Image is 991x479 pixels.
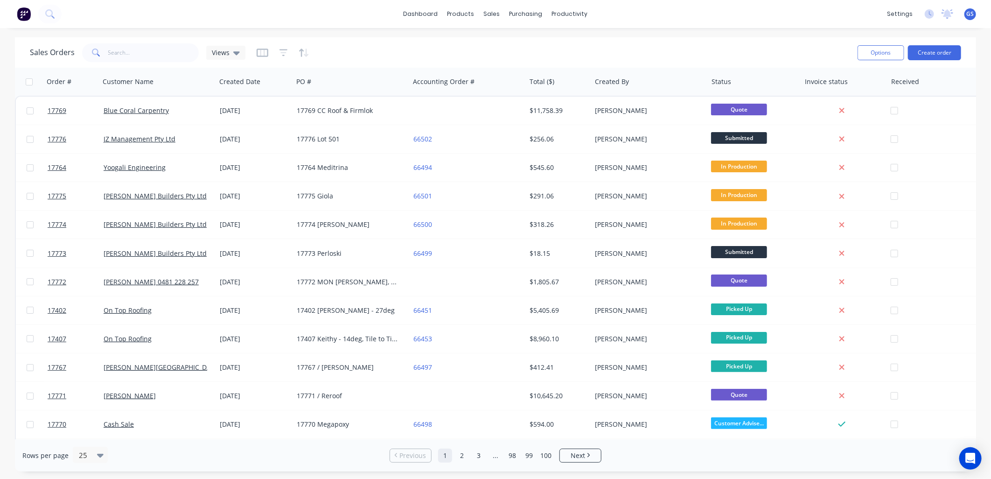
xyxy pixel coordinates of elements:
[48,277,66,287] span: 17772
[711,332,767,344] span: Picked Up
[413,134,432,143] a: 66502
[595,277,698,287] div: [PERSON_NAME]
[413,163,432,172] a: 66494
[48,191,66,201] span: 17775
[297,334,400,344] div: 17407 Keithy - 14deg, Tile to Tin Roof
[212,48,230,57] span: Views
[711,132,767,144] span: Submitted
[297,220,400,229] div: 17774 [PERSON_NAME]
[48,382,104,410] a: 17771
[48,163,66,172] span: 17764
[522,449,536,463] a: Page 99
[17,7,31,21] img: Factory
[530,191,585,201] div: $291.06
[108,43,199,62] input: Search...
[711,104,767,115] span: Quote
[104,106,169,115] a: Blue Coral Carpentry
[220,134,289,144] div: [DATE]
[539,449,553,463] a: Page 100
[595,391,698,401] div: [PERSON_NAME]
[413,363,432,372] a: 66497
[297,363,400,372] div: 17767 / [PERSON_NAME]
[48,325,104,353] a: 17407
[104,191,207,200] a: [PERSON_NAME] Builders Pty Ltd
[297,306,400,315] div: 17402 [PERSON_NAME] - 27deg
[103,77,154,86] div: Customer Name
[47,77,71,86] div: Order #
[48,154,104,182] a: 17764
[711,161,767,172] span: In Production
[48,249,66,258] span: 17773
[297,420,400,429] div: 17770 Megapoxy
[104,163,166,172] a: Yoogali Engineering
[30,48,75,57] h1: Sales Orders
[220,334,289,344] div: [DATE]
[595,220,698,229] div: [PERSON_NAME]
[48,182,104,210] a: 17775
[48,410,104,438] a: 17770
[104,249,207,258] a: [PERSON_NAME] Builders Pty Ltd
[891,77,919,86] div: Received
[711,303,767,315] span: Picked Up
[220,220,289,229] div: [DATE]
[967,10,974,18] span: GS
[296,77,311,86] div: PO #
[400,451,426,460] span: Previous
[472,449,486,463] a: Page 3
[48,97,104,125] a: 17769
[908,45,961,60] button: Create order
[711,389,767,401] span: Quote
[595,77,629,86] div: Created By
[48,239,104,268] a: 17773
[48,334,66,344] span: 17407
[595,249,698,258] div: [PERSON_NAME]
[386,449,605,463] ul: Pagination
[959,447,982,470] div: Open Intercom Messenger
[530,277,585,287] div: $1,805.67
[413,77,475,86] div: Accounting Order #
[530,134,585,144] div: $256.06
[104,391,156,400] a: [PERSON_NAME]
[297,163,400,172] div: 17764 Meditrina
[530,334,585,344] div: $8,960.10
[711,275,767,286] span: Quote
[220,420,289,429] div: [DATE]
[530,391,585,401] div: $10,645.20
[219,77,260,86] div: Created Date
[530,363,585,372] div: $412.41
[48,353,104,381] a: 17767
[711,360,767,372] span: Picked Up
[48,363,66,372] span: 17767
[104,363,220,372] a: [PERSON_NAME][GEOGRAPHIC_DATA]
[530,163,585,172] div: $545.60
[547,7,593,21] div: productivity
[48,134,66,144] span: 17776
[711,189,767,201] span: In Production
[805,77,848,86] div: Invoice status
[220,249,289,258] div: [DATE]
[48,211,104,239] a: 17774
[595,306,698,315] div: [PERSON_NAME]
[104,420,134,429] a: Cash Sale
[711,246,767,258] span: Submitted
[48,420,66,429] span: 17770
[530,420,585,429] div: $594.00
[595,163,698,172] div: [PERSON_NAME]
[399,7,443,21] a: dashboard
[413,420,432,429] a: 66498
[48,306,66,315] span: 17402
[297,106,400,115] div: 17769 CC Roof & Firmlok
[595,106,698,115] div: [PERSON_NAME]
[413,220,432,229] a: 66500
[530,106,585,115] div: $11,758.39
[220,163,289,172] div: [DATE]
[104,306,152,315] a: On Top Roofing
[48,268,104,296] a: 17772
[443,7,479,21] div: products
[413,334,432,343] a: 66453
[530,220,585,229] div: $318.26
[297,391,400,401] div: 17771 / Reroof
[48,220,66,229] span: 17774
[220,306,289,315] div: [DATE]
[220,106,289,115] div: [DATE]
